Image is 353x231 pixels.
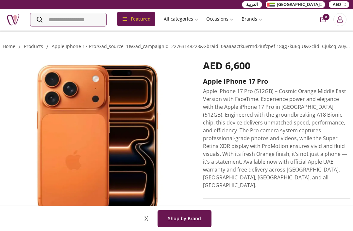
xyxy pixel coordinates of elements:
button: cart-button [320,17,326,22]
span: العربية [246,1,258,8]
span: AED [333,1,341,8]
span: X [142,215,151,223]
div: Featured [117,12,155,26]
a: products [24,43,43,49]
span: [GEOGRAPHIC_DATA] [277,1,320,8]
a: Brands [238,13,266,25]
img: Apple iPhone 17 Pro Apple iPhone 17 Pro Orange – 512GB iPhone 17 Pro iPhone Orange آبل آيفون 17 ب... [3,60,190,221]
img: Nigwa-uae-gifts [7,13,20,26]
a: All categories [160,13,202,25]
input: Search [30,13,106,26]
h2: Apple iPhone 17 Pro [203,77,350,86]
li: / [19,43,21,51]
li: / [46,43,48,51]
a: Occasions [202,13,238,25]
a: Shop by Brand [154,210,211,227]
button: Shop by Brand [158,210,211,227]
span: AED 6,600 [203,59,250,72]
img: Arabic_dztd3n.png [267,3,275,7]
span: 0 [323,14,329,20]
button: Login [333,13,346,26]
p: Apple iPhone 17 Pro (512GB) – Cosmic Orange Middle East Version with FaceTime. Experience power a... [203,87,350,189]
button: [GEOGRAPHIC_DATA] [266,1,325,8]
button: AED [329,1,349,8]
a: Home [3,43,15,49]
